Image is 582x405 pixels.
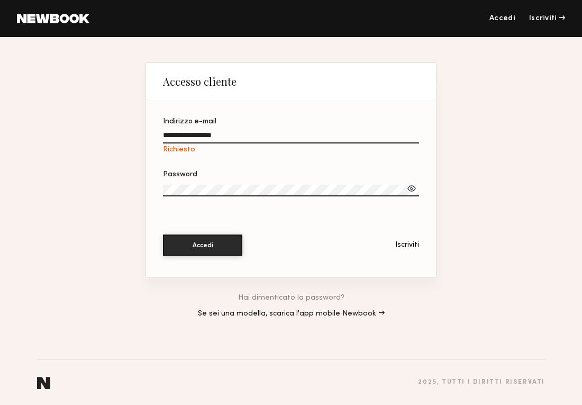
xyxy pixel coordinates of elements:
[163,185,419,196] input: Password
[529,15,565,22] div: Iscriviti
[163,171,419,178] div: Password
[163,75,237,88] div: Accesso cliente
[163,118,419,125] div: Indirizzo e-mail
[163,235,242,256] button: Accedi
[198,310,385,318] a: Se sei una modella, scarica l'app mobile Newbook →
[489,15,515,22] a: Accedi
[418,379,545,386] div: 2025 , TUTTI I DIRITTI RISERVATI
[395,241,419,249] div: Iscriviti
[238,294,344,302] a: Hai dimenticato la password?
[163,146,419,154] div: Richiesto
[163,131,419,143] input: Indirizzo e-mailRichiesto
